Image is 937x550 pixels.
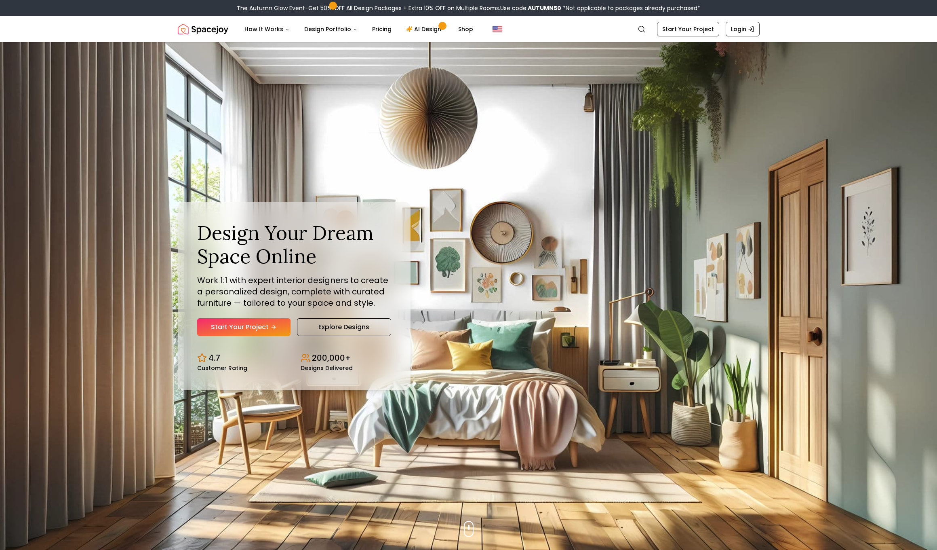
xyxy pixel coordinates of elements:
[452,21,480,37] a: Shop
[197,318,291,336] a: Start Your Project
[493,24,502,34] img: United States
[237,4,700,12] div: The Autumn Glow Event-Get 50% OFF All Design Packages + Extra 10% OFF on Multiple Rooms.
[197,221,391,268] h1: Design Your Dream Space Online
[366,21,398,37] a: Pricing
[197,365,247,371] small: Customer Rating
[297,318,391,336] a: Explore Designs
[178,21,228,37] img: Spacejoy Logo
[500,4,561,12] span: Use code:
[238,21,296,37] button: How It Works
[400,21,450,37] a: AI Design
[178,16,760,42] nav: Global
[197,275,391,309] p: Work 1:1 with expert interior designers to create a personalized design, complete with curated fu...
[561,4,700,12] span: *Not applicable to packages already purchased*
[657,22,719,36] a: Start Your Project
[726,22,760,36] a: Login
[528,4,561,12] b: AUTUMN50
[178,21,228,37] a: Spacejoy
[312,352,351,364] p: 200,000+
[197,346,391,371] div: Design stats
[238,21,480,37] nav: Main
[298,21,364,37] button: Design Portfolio
[208,352,220,364] p: 4.7
[301,365,353,371] small: Designs Delivered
